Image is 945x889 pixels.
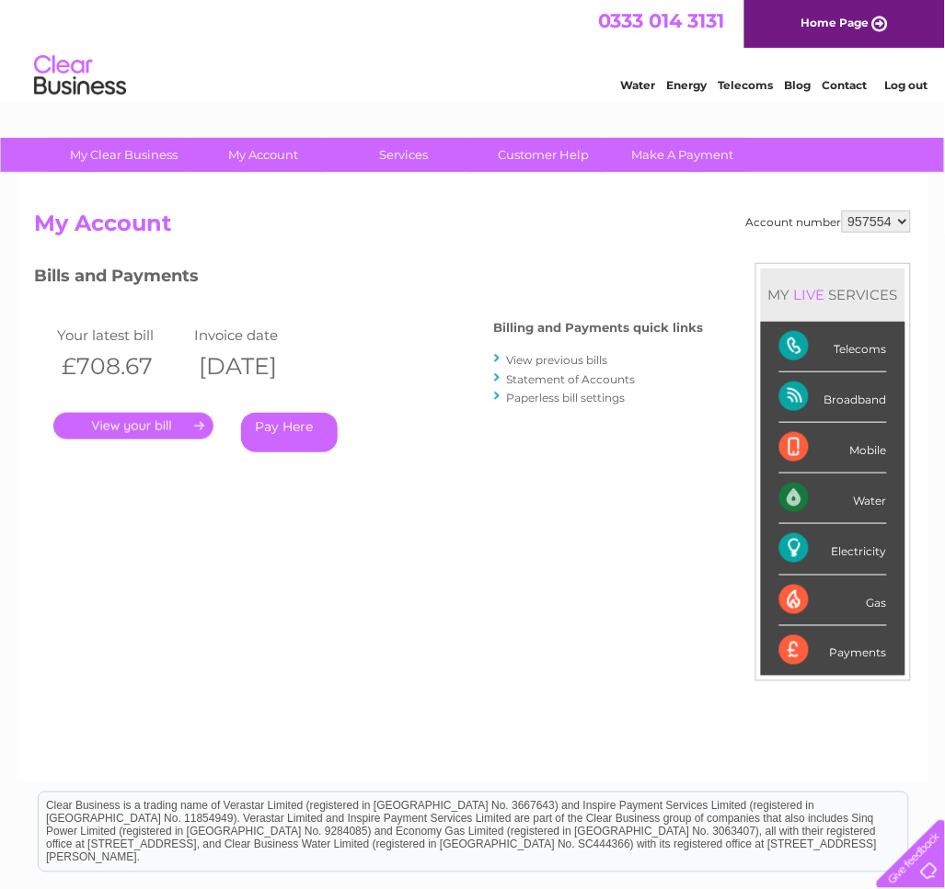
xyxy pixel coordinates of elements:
[190,323,327,348] td: Invoice date
[667,78,708,92] a: Energy
[779,322,887,372] div: Telecoms
[621,78,656,92] a: Water
[241,413,338,452] a: Pay Here
[53,413,213,439] a: .
[48,138,200,172] a: My Clear Business
[39,10,908,89] div: Clear Business is a trading name of Verastar Limited (registered in [GEOGRAPHIC_DATA] No. 3667643...
[779,524,887,575] div: Electricity
[33,48,127,104] img: logo.png
[467,138,619,172] a: Customer Help
[779,626,887,676] div: Payments
[790,286,829,303] div: LIVE
[53,348,190,385] th: £708.67
[746,211,911,233] div: Account number
[190,348,327,385] th: [DATE]
[785,78,812,92] a: Blog
[779,473,887,524] div: Water
[719,78,774,92] a: Telecoms
[779,576,887,626] div: Gas
[507,391,626,405] a: Paperless bill settings
[35,211,911,245] h2: My Account
[328,138,479,172] a: Services
[188,138,340,172] a: My Account
[607,138,759,172] a: Make A Payment
[507,353,608,367] a: View previous bills
[598,9,725,32] a: 0333 014 3131
[761,268,905,321] div: MY SERVICES
[779,423,887,473] div: Mobile
[507,372,636,386] a: Statement of Accounts
[884,78,928,92] a: Log out
[779,372,887,423] div: Broadband
[35,263,704,295] h3: Bills and Payments
[53,323,190,348] td: Your latest bill
[823,78,868,92] a: Contact
[494,321,704,335] h4: Billing and Payments quick links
